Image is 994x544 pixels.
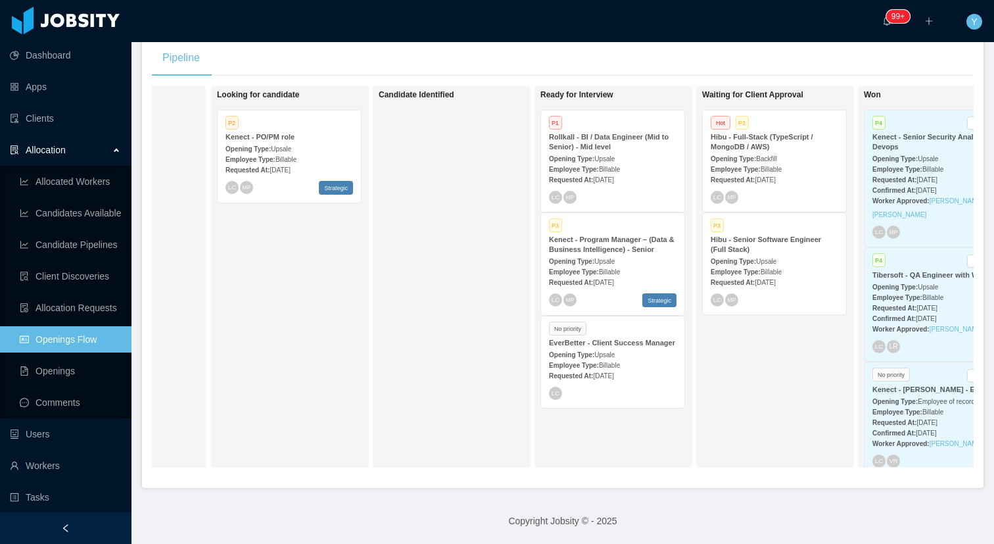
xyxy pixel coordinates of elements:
span: LC [713,296,722,303]
strong: Kenect - [PERSON_NAME] - EOR [872,385,985,393]
a: icon: pie-chartDashboard [10,42,121,68]
a: icon: line-chartCandidate Pipelines [20,232,121,258]
span: LR [889,343,897,350]
span: Upsale [918,155,938,162]
i: icon: bell [882,16,891,26]
span: MP [566,194,574,200]
span: Upsale [756,258,776,265]
span: [DATE] [916,176,937,184]
strong: Rollkall - BI / Data Engineer (Mid to Senior) - Mid level [549,133,669,151]
strong: Kenect - PO/PM role [225,133,295,141]
strong: Requested At: [872,419,916,426]
strong: Employee Type: [549,268,599,276]
strong: Requested At: [549,176,593,184]
strong: Employee Type: [872,408,922,416]
strong: Kenect - Senior Security Analyst / Devops [872,133,988,151]
span: P1 [549,116,562,130]
span: VR [889,458,897,464]
span: MP [889,230,897,235]
span: Upsale [271,145,291,153]
strong: Requested At: [549,279,593,286]
strong: Employee Type: [549,362,599,369]
span: Billable [922,294,943,301]
span: Allocation [26,145,66,155]
strong: Requested At: [711,279,755,286]
span: MP [566,297,574,303]
span: LC [875,343,884,351]
i: icon: plus [924,16,934,26]
strong: Requested At: [711,176,755,184]
span: Upsale [918,284,938,291]
strong: Tibersoft - QA Engineer with WPF [872,271,987,279]
span: LC [713,193,722,201]
span: Billable [599,166,620,173]
strong: Confirmed At: [872,430,916,437]
strong: Employee Type: [711,166,761,173]
span: [DATE] [755,176,775,184]
a: icon: appstoreApps [10,74,121,100]
span: P4 [872,253,886,267]
span: LC [228,184,237,191]
a: icon: userWorkers [10,453,121,479]
a: [PERSON_NAME] [930,440,983,447]
a: icon: file-searchClient Discoveries [20,263,121,289]
span: Upsale [594,258,615,265]
i: icon: solution [10,145,19,155]
span: [DATE] [916,305,937,312]
h1: Waiting for Client Approval [702,90,886,100]
span: [DATE] [916,315,936,322]
sup: 456 [886,10,910,23]
span: LC [875,229,884,236]
a: icon: line-chartAllocated Workers [20,168,121,195]
span: Strategic [319,181,353,195]
span: Billable [922,408,943,416]
span: [DATE] [916,430,936,437]
strong: Opening Type: [872,284,918,291]
span: Strategic [642,293,676,307]
div: Pipeline [152,39,210,76]
h1: Looking for candidate [217,90,401,100]
span: LC [875,457,884,464]
strong: Kenect - Program Manager – (Data & Business Intelligence) - Senior [549,235,674,253]
span: MP [728,194,736,200]
strong: Worker Approved: [872,197,930,205]
a: icon: file-doneAllocation Requests [20,295,121,321]
span: Upsale [594,351,615,359]
strong: Employee Type: [872,294,922,301]
footer: Copyright Jobsity © - 2025 [131,499,994,544]
span: [DATE] [755,279,775,286]
strong: Opening Type: [549,351,594,359]
a: icon: messageComments [20,389,121,416]
span: MP [243,184,250,190]
strong: Confirmed At: [872,315,916,322]
span: P4 [872,116,886,130]
span: [DATE] [916,419,937,426]
strong: Worker Approved: [872,440,930,447]
strong: Opening Type: [711,155,756,162]
a: icon: line-chartCandidates Available [20,200,121,226]
strong: Opening Type: [549,155,594,162]
a: icon: auditClients [10,105,121,132]
span: P3 [549,218,562,232]
strong: Employee Type: [225,156,275,163]
strong: Employee Type: [549,166,599,173]
a: icon: idcardOpenings Flow [20,326,121,353]
a: icon: profileTasks [10,484,121,510]
span: LC [552,296,560,303]
strong: Opening Type: [711,258,756,265]
span: [DATE] [593,279,613,286]
span: MP [728,297,736,303]
strong: Worker Approved: [872,326,930,333]
span: Billable [599,268,620,276]
span: LC [552,389,560,397]
a: icon: robotUsers [10,421,121,447]
strong: Requested At: [872,305,916,312]
strong: Hibu - Senior Software Engineer (Full Stack) [711,235,821,253]
h1: Candidate Identified [379,90,563,100]
span: Billable [761,268,782,276]
span: P3 [736,116,749,130]
span: Y [971,14,977,30]
span: Backfill [756,155,777,162]
span: [DATE] [593,176,613,184]
strong: Requested At: [872,176,916,184]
